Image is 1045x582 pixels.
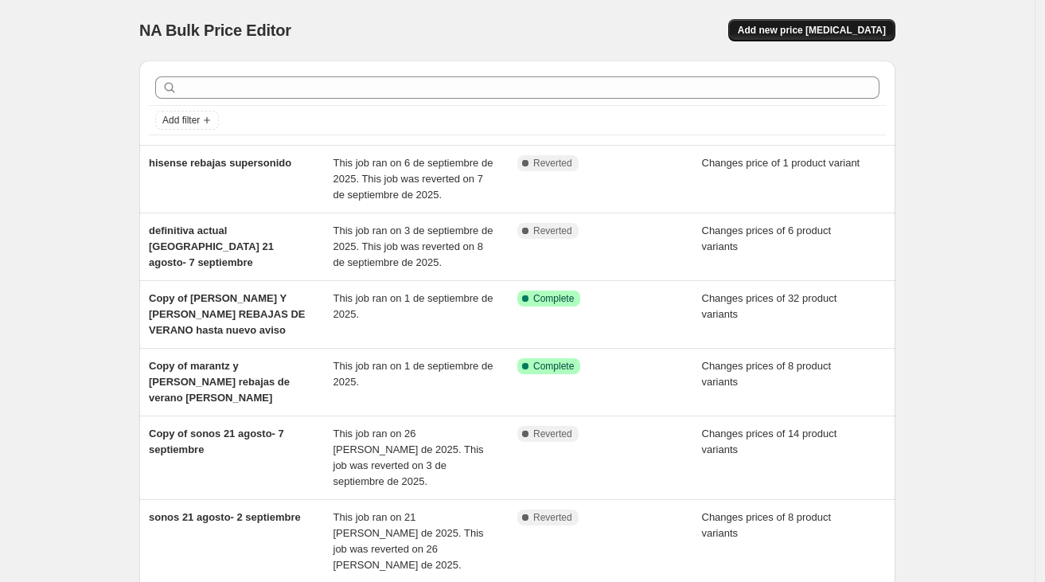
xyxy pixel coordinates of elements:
[533,292,574,305] span: Complete
[149,360,290,404] span: Copy of marantz y [PERSON_NAME] rebajas de verano [PERSON_NAME]
[533,157,572,170] span: Reverted
[533,360,574,373] span: Complete
[533,428,572,440] span: Reverted
[162,114,200,127] span: Add filter
[333,360,493,388] span: This job ran on 1 de septiembre de 2025.
[333,428,484,487] span: This job ran on 26 [PERSON_NAME] de 2025. This job was reverted on 3 de septiembre de 2025.
[702,157,860,169] span: Changes price of 1 product variant
[333,511,484,571] span: This job ran on 21 [PERSON_NAME] de 2025. This job was reverted on 26 [PERSON_NAME] de 2025.
[333,157,493,201] span: This job ran on 6 de septiembre de 2025. This job was reverted on 7 de septiembre de 2025.
[702,360,832,388] span: Changes prices of 8 product variants
[333,292,493,320] span: This job ran on 1 de septiembre de 2025.
[149,157,291,169] span: hisense rebajas supersonido
[702,511,832,539] span: Changes prices of 8 product variants
[702,428,837,455] span: Changes prices of 14 product variants
[155,111,219,130] button: Add filter
[333,225,493,268] span: This job ran on 3 de septiembre de 2025. This job was reverted on 8 de septiembre de 2025.
[533,511,572,524] span: Reverted
[738,24,886,37] span: Add new price [MEDICAL_DATA]
[139,21,291,39] span: NA Bulk Price Editor
[149,511,301,523] span: sonos 21 agosto- 2 septiembre
[728,19,895,41] button: Add new price [MEDICAL_DATA]
[149,292,305,336] span: Copy of [PERSON_NAME] Y [PERSON_NAME] REBAJAS DE VERANO hasta nuevo aviso
[702,225,832,252] span: Changes prices of 6 product variants
[149,428,284,455] span: Copy of sonos 21 agosto- 7 septiembre
[149,225,274,268] span: definitiva actual [GEOGRAPHIC_DATA] 21 agosto- 7 septiembre
[533,225,572,237] span: Reverted
[702,292,837,320] span: Changes prices of 32 product variants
